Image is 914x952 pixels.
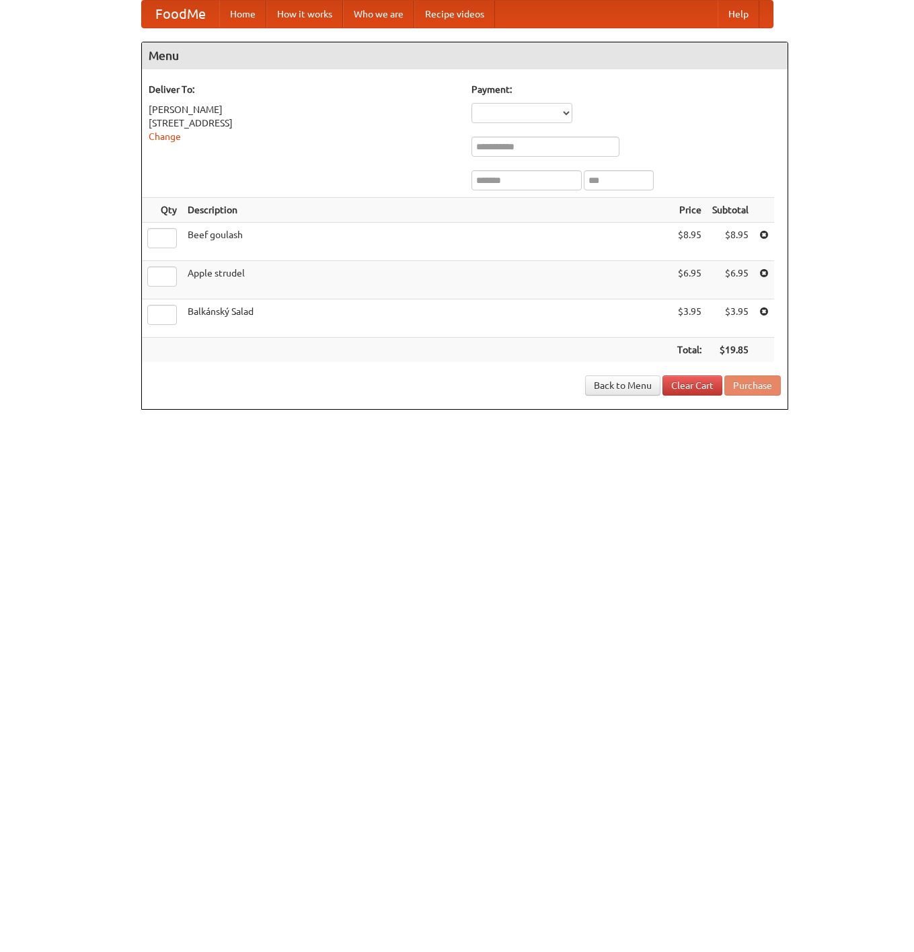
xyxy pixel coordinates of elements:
[662,375,722,396] a: Clear Cart
[672,198,707,223] th: Price
[149,131,181,142] a: Change
[707,338,754,363] th: $19.85
[343,1,414,28] a: Who we are
[672,261,707,299] td: $6.95
[142,198,182,223] th: Qty
[414,1,495,28] a: Recipe videos
[585,375,660,396] a: Back to Menu
[266,1,343,28] a: How it works
[182,299,672,338] td: Balkánský Salad
[707,261,754,299] td: $6.95
[718,1,759,28] a: Help
[149,83,458,96] h5: Deliver To:
[471,83,781,96] h5: Payment:
[672,299,707,338] td: $3.95
[149,103,458,116] div: [PERSON_NAME]
[707,198,754,223] th: Subtotal
[182,261,672,299] td: Apple strudel
[672,338,707,363] th: Total:
[707,299,754,338] td: $3.95
[672,223,707,261] td: $8.95
[724,375,781,396] button: Purchase
[707,223,754,261] td: $8.95
[149,116,458,130] div: [STREET_ADDRESS]
[182,223,672,261] td: Beef goulash
[142,1,219,28] a: FoodMe
[182,198,672,223] th: Description
[142,42,788,69] h4: Menu
[219,1,266,28] a: Home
